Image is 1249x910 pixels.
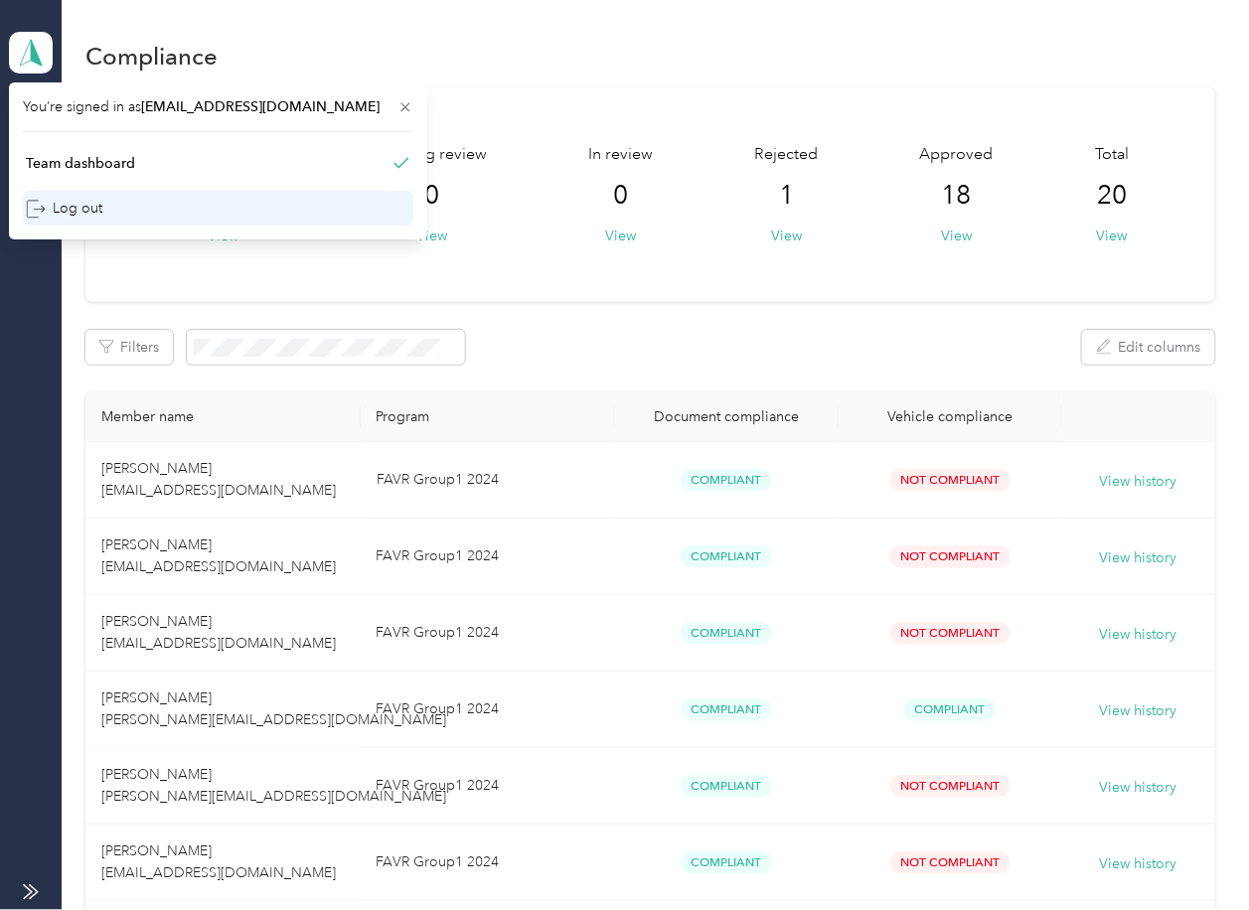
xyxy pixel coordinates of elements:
[588,143,653,167] span: In review
[101,842,336,881] span: [PERSON_NAME] [EMAIL_ADDRESS][DOMAIN_NAME]
[779,180,794,212] span: 1
[361,519,615,595] td: FAVR Group1 2024
[101,613,336,652] span: [PERSON_NAME] [EMAIL_ADDRESS][DOMAIN_NAME]
[85,392,360,442] th: Member name
[1100,777,1177,799] button: View history
[361,392,615,442] th: Program
[681,698,772,721] span: Compliant
[1097,226,1128,246] button: View
[681,545,772,568] span: Compliant
[904,698,996,721] span: Compliant
[1082,330,1215,365] button: Edit columns
[1138,799,1249,910] iframe: Everlance-gr Chat Button Frame
[681,622,772,645] span: Compliant
[890,545,1011,568] span: Not Compliant
[1100,547,1177,569] button: View history
[1100,471,1177,493] button: View history
[890,775,1011,798] span: Not Compliant
[771,226,802,246] button: View
[85,46,218,67] h1: Compliance
[890,469,1011,492] span: Not Compliant
[361,748,615,825] td: FAVR Group1 2024
[1095,143,1129,167] span: Total
[26,153,135,174] div: Team dashboard
[361,825,615,901] td: FAVR Group1 2024
[1100,624,1177,646] button: View history
[890,622,1011,645] span: Not Compliant
[681,851,772,874] span: Compliant
[377,143,487,167] span: Pending review
[755,143,819,167] span: Rejected
[681,775,772,798] span: Compliant
[23,96,413,117] span: You’re signed in as
[361,672,615,748] td: FAVR Group1 2024
[26,198,102,219] div: Log out
[361,442,615,519] td: FAVR Group1 2024
[605,226,636,246] button: View
[855,408,1046,425] div: Vehicle compliance
[941,226,972,246] button: View
[85,330,173,365] button: Filters
[1100,700,1177,722] button: View history
[101,689,446,728] span: [PERSON_NAME] [PERSON_NAME][EMAIL_ADDRESS][DOMAIN_NAME]
[1097,180,1127,212] span: 20
[681,469,772,492] span: Compliant
[631,408,823,425] div: Document compliance
[101,536,336,575] span: [PERSON_NAME] [EMAIL_ADDRESS][DOMAIN_NAME]
[613,180,628,212] span: 0
[101,766,446,805] span: [PERSON_NAME] [PERSON_NAME][EMAIL_ADDRESS][DOMAIN_NAME]
[141,98,380,115] span: [EMAIL_ADDRESS][DOMAIN_NAME]
[361,595,615,672] td: FAVR Group1 2024
[920,143,994,167] span: Approved
[942,180,972,212] span: 18
[416,226,447,246] button: View
[890,851,1011,874] span: Not Compliant
[1100,853,1177,875] button: View history
[101,460,336,499] span: [PERSON_NAME] [EMAIL_ADDRESS][DOMAIN_NAME]
[424,180,439,212] span: 0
